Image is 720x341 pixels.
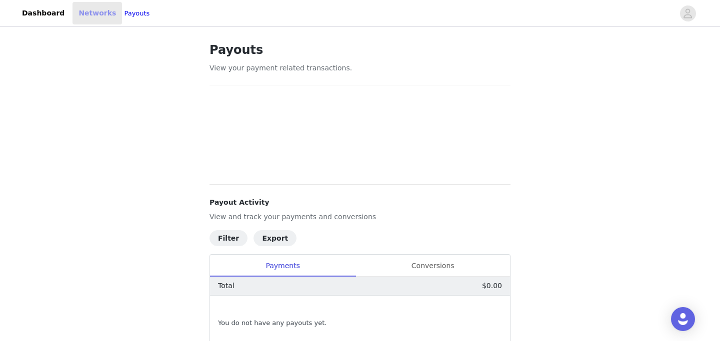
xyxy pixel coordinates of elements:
h4: Payout Activity [209,197,510,208]
a: Payouts [124,8,149,18]
div: avatar [683,5,692,21]
span: You do not have any payouts yet. [218,318,326,328]
p: $0.00 [482,281,502,291]
a: Dashboard [16,2,70,24]
p: View your payment related transactions. [209,63,510,73]
a: Networks [72,2,122,24]
div: Open Intercom Messenger [671,307,695,331]
div: Payments [210,255,355,277]
button: Filter [209,230,247,246]
p: View and track your payments and conversions [209,212,510,222]
h1: Payouts [209,41,510,59]
p: Total [218,281,234,291]
button: Export [253,230,296,246]
div: Conversions [355,255,510,277]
